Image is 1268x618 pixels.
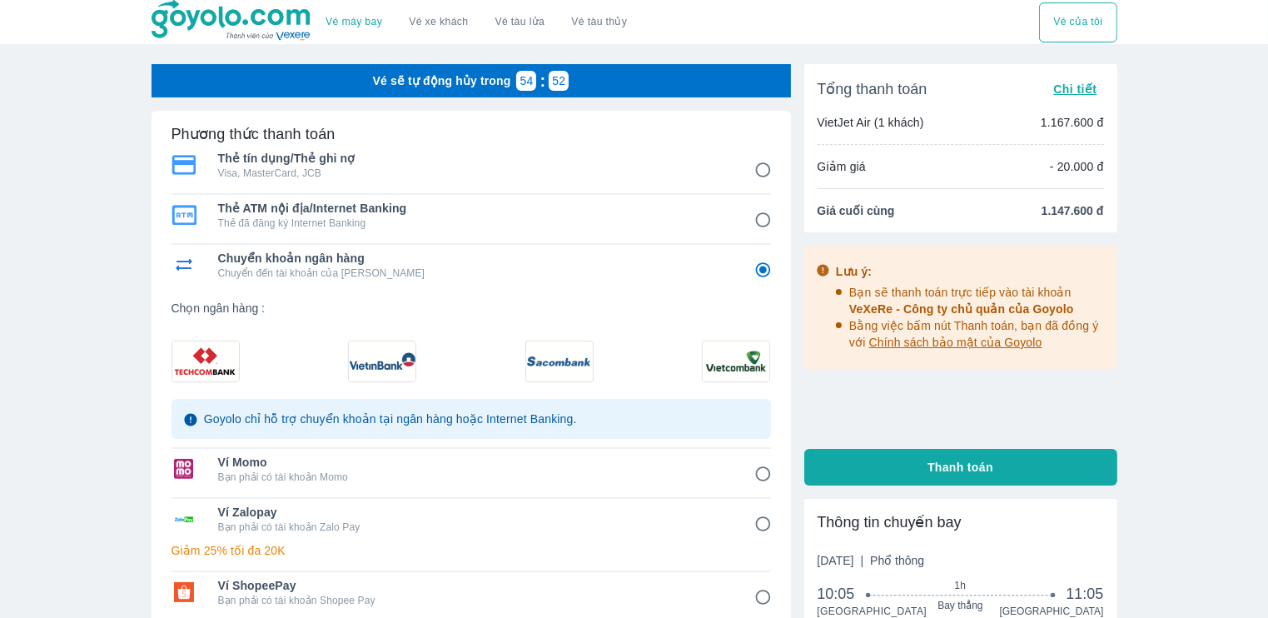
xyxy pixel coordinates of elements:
[536,72,549,89] p: :
[172,509,196,529] img: Ví Zalopay
[818,158,866,175] p: Giảm giá
[818,79,927,99] span: Tổng thanh toán
[482,2,559,42] a: Vé tàu lửa
[818,584,869,604] span: 10:05
[172,499,771,539] div: Ví ZalopayVí ZalopayBạn phải có tài khoản Zalo Pay
[218,250,731,267] span: Chuyển khoản ngân hàng
[172,245,771,285] div: Chuyển khoản ngân hàngChuyển khoản ngân hàngChuyển đến tài khoản của [PERSON_NAME]
[172,255,196,275] img: Chuyển khoản ngân hàng
[172,459,196,479] img: Ví Momo
[204,411,577,427] p: Goyolo chỉ hỗ trợ chuyển khoản tại ngân hàng hoặc Internet Banking.
[312,2,640,42] div: choose transportation mode
[349,341,415,381] img: 1
[1066,584,1103,604] span: 11:05
[218,267,731,280] p: Chuyển đến tài khoản của [PERSON_NAME]
[409,16,468,28] a: Vé xe khách
[849,317,1106,351] p: Bằng việc bấm nút Thanh toán, bạn đã đồng ý với
[1039,2,1116,42] div: choose transportation mode
[927,459,993,476] span: Thanh toán
[218,521,731,534] p: Bạn phải có tài khoản Zalo Pay
[818,202,895,219] span: Giá cuối cùng
[218,200,731,217] span: Thẻ ATM nội địa/Internet Banking
[836,263,1106,280] div: Lưu ý:
[558,2,640,42] button: Vé tàu thủy
[218,167,731,180] p: Visa, MasterCard, JCB
[1050,158,1104,175] p: - 20.000 đ
[1042,202,1104,219] span: 1.147.600 đ
[868,579,1052,592] span: 1h
[373,72,511,89] p: Vé sẽ tự động hủy trong
[849,302,1074,316] span: VeXeRe - Công ty chủ quản của Goyolo
[1041,114,1104,131] p: 1.167.600 đ
[818,114,924,131] p: VietJet Air (1 khách)
[326,16,382,28] a: Vé máy bay
[870,554,924,567] span: Phổ thông
[218,217,731,230] p: Thẻ đã đăng ký Internet Banking
[1039,2,1116,42] button: Vé của tôi
[818,512,1104,532] div: Thông tin chuyến bay
[172,341,239,381] img: 1
[172,572,771,612] div: Ví ShopeePayVí ShopeePayBạn phải có tài khoản Shopee Pay
[1053,82,1096,96] span: Chi tiết
[172,582,196,602] img: Ví ShopeePay
[849,286,1074,316] span: Bạn sẽ thanh toán trực tiếp vào tài khoản
[218,471,731,484] p: Bạn phải có tài khoản Momo
[703,341,769,381] img: 1
[520,72,534,89] p: 54
[172,205,196,225] img: Thẻ ATM nội địa/Internet Banking
[172,449,771,489] div: Ví MomoVí MomoBạn phải có tài khoản Momo
[1047,77,1103,101] button: Chi tiết
[172,124,336,144] h6: Phương thức thanh toán
[172,542,771,559] p: Giảm 25% tối đa 20K
[861,554,864,567] span: |
[218,150,731,167] span: Thẻ tín dụng/Thẻ ghi nợ
[552,72,565,89] p: 52
[172,155,196,175] img: Thẻ tín dụng/Thẻ ghi nợ
[868,599,1052,612] span: Bay thẳng
[818,552,925,569] span: [DATE]
[218,504,731,521] span: Ví Zalopay
[218,454,731,471] span: Ví Momo
[804,449,1117,486] button: Thanh toán
[526,341,593,381] img: 1
[218,577,731,594] span: Ví ShopeePay
[869,336,1042,349] span: Chính sách bảo mật của Goyolo
[172,195,771,235] div: Thẻ ATM nội địa/Internet BankingThẻ ATM nội địa/Internet BankingThẻ đã đăng ký Internet Banking
[218,594,731,607] p: Bạn phải có tài khoản Shopee Pay
[172,145,771,185] div: Thẻ tín dụng/Thẻ ghi nợThẻ tín dụng/Thẻ ghi nợVisa, MasterCard, JCB
[172,300,771,316] span: Chọn ngân hàng :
